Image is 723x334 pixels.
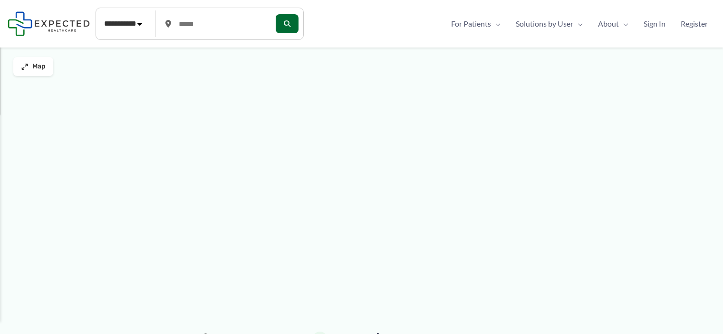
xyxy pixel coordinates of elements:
span: Menu Toggle [573,17,583,31]
span: For Patients [451,17,491,31]
span: Menu Toggle [491,17,501,31]
a: AboutMenu Toggle [590,17,636,31]
span: Menu Toggle [619,17,628,31]
span: About [598,17,619,31]
span: Sign In [644,17,665,31]
a: Sign In [636,17,673,31]
button: Map [13,57,53,76]
a: Register [673,17,715,31]
span: Map [32,63,46,71]
a: Solutions by UserMenu Toggle [508,17,590,31]
span: Solutions by User [516,17,573,31]
span: Register [681,17,708,31]
a: For PatientsMenu Toggle [443,17,508,31]
img: Expected Healthcare Logo - side, dark font, small [8,11,90,36]
img: Maximize [21,63,29,70]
